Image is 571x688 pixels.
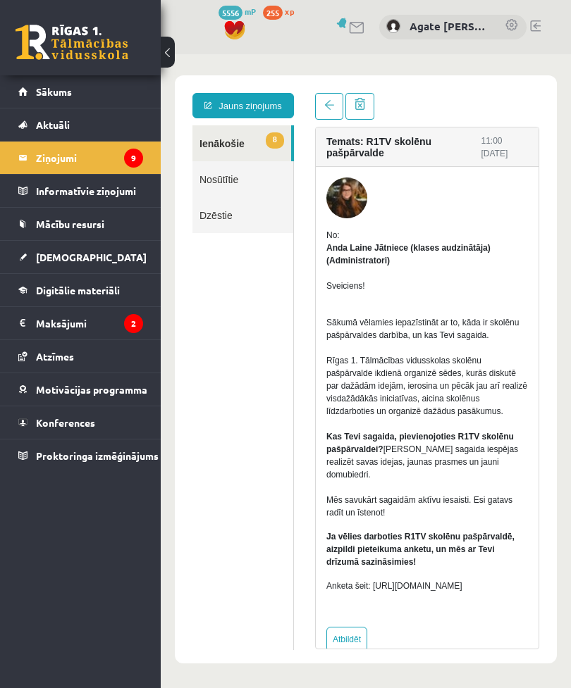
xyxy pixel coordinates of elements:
a: Aktuāli [18,108,143,141]
span: Mācību resursi [36,218,104,230]
span: Motivācijas programma [36,383,147,396]
span: Sākums [36,85,72,98]
a: Informatīvie ziņojumi [18,175,143,207]
a: Motivācijas programma [18,373,143,406]
a: Mācību resursi [18,208,143,240]
div: No: [166,175,367,187]
span: Atzīmes [36,350,74,363]
a: 8Ienākošie [32,71,130,107]
span: [DEMOGRAPHIC_DATA] [36,251,147,263]
div: 11:00 [DATE] [320,80,367,106]
img: Agate Kate Strauta [386,19,400,33]
a: Ziņojumi9 [18,142,143,174]
span: 5556 [219,6,242,20]
a: Agate [PERSON_NAME] [410,18,491,35]
a: Nosūtītie [32,107,133,143]
a: Proktoringa izmēģinājums [18,439,143,472]
p: Anketa šeit: [URL][DOMAIN_NAME] [166,525,367,538]
span: 255 [263,6,283,20]
span: xp [285,6,294,17]
a: Digitālie materiāli [18,274,143,306]
img: Anda Laine Jātniece (klases audzinātāja) [166,123,207,164]
strong: Kas Tevi sagaida, pievienojoties R1TV skolēnu pašpārvaldei? [166,377,353,400]
a: Sākums [18,75,143,108]
b: Ja vēlies darboties R1TV skolēnu pašpārvaldē, aizpildi pieteikuma anketu, un mēs ar Tevi drīzumā ... [166,477,354,513]
legend: Maksājumi [36,307,143,339]
span: Proktoringa izmēģinājums [36,449,159,462]
a: Rīgas 1. Tālmācības vidusskola [16,25,128,60]
strong: Anda Laine Jātniece (klases audzinātāja) (Administratori) [166,189,330,211]
a: Konferences [18,406,143,439]
i: 9 [124,149,143,168]
a: Jauns ziņojums [32,39,133,64]
legend: Informatīvie ziņojumi [36,175,143,207]
a: Maksājumi2 [18,307,143,339]
span: Digitālie materiāli [36,284,120,296]
a: 5556 mP [219,6,256,17]
legend: Ziņojumi [36,142,143,174]
i: 2 [124,314,143,333]
a: Dzēstie [32,143,133,179]
p: Sākumā vēlamies iepazīstināt ar to, kāda ir skolēnu pašpārvaldes darbība, un kas Tevi sagaida. Rī... [166,249,367,465]
span: Konferences [36,416,95,429]
p: Sveiciens! [166,225,367,238]
span: 8 [105,78,123,94]
span: mP [245,6,256,17]
a: 255 xp [263,6,301,17]
h4: Temats: R1TV skolēnu pašpārvalde [166,82,320,104]
a: Atzīmes [18,340,143,373]
span: Aktuāli [36,118,70,131]
a: Atbildēt [166,573,207,598]
a: [DEMOGRAPHIC_DATA] [18,241,143,273]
